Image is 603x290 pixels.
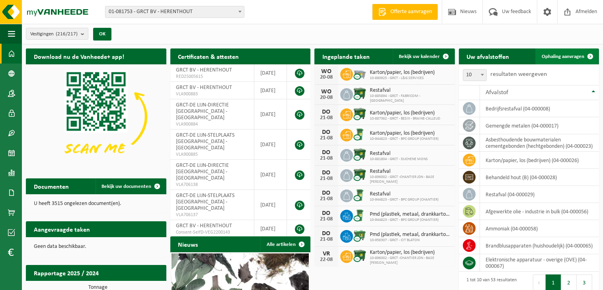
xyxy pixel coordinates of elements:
div: 21-08 [318,196,334,202]
a: Ophaling aanvragen [535,48,598,64]
span: Karton/papier, los (bedrijven) [370,70,435,76]
span: Bekijk uw kalender [399,54,440,59]
img: WB-0240-CU [353,188,367,202]
div: DO [318,149,334,156]
span: VLA706137 [176,212,248,218]
td: ammoniak (04-000058) [480,220,599,237]
div: WO [318,68,334,75]
div: 22-08 [318,257,334,263]
span: Pmd (plastiek, metaal, drankkartons) (bedrijven) [370,232,451,238]
img: WB-1100-CU [353,249,367,263]
td: behandeld hout (B) (04-000028) [480,169,599,186]
span: VLA900884 [176,121,248,128]
span: 10-887362 - GRCT - BESIX - BRAINE-L’ALLEUD [370,116,440,121]
span: Afvalstof [486,89,509,96]
td: afgewerkte olie - industrie in bulk (04-000056) [480,203,599,220]
count: (216/217) [56,31,78,37]
td: asbesthoudende bouwmaterialen cementgebonden (hechtgebonden) (04-000023) [480,134,599,152]
td: elektronische apparatuur - overige (OVE) (04-000067) [480,254,599,272]
span: GRCT-DE LIJN-STELPLAATS [GEOGRAPHIC_DATA] - [GEOGRAPHIC_DATA] [176,193,235,211]
span: 10-944823 - GRCT - BPC GROUP (CHANTIER) [370,197,439,202]
span: 10-885894 - GRCT - FABRICOM - [GEOGRAPHIC_DATA] [370,94,451,103]
div: DO [318,230,334,237]
span: GRCT BV - HERENTHOUT [176,223,232,229]
span: Bekijk uw documenten [102,184,152,189]
span: 10-881804 - GRCT - DUCHENE MONS [370,157,428,162]
span: VLA706138 [176,182,248,188]
div: 21-08 [318,135,334,141]
div: WO [318,89,334,95]
img: WB-2500-CU [353,67,367,80]
div: DO [318,109,334,115]
div: 21-08 [318,237,334,242]
span: 10-944823 - GRCT - BPC GROUP (CHANTIER) [370,218,451,222]
span: 01-081753 - GRCT BV - HERENTHOUT [105,6,244,17]
span: Restafval [370,168,451,175]
span: 10-944823 - GRCT - BPC GROUP (CHANTIER) [370,137,439,141]
img: WB-1100-CU [353,168,367,182]
span: Pmd (plastiek, metaal, drankkartons) (bedrijven) [370,211,451,218]
img: WB-1100-CU [353,107,367,121]
span: Consent-SelfD-VEG2200143 [176,229,248,236]
td: [DATE] [254,160,287,190]
span: Karton/papier, los (bedrijven) [370,110,440,116]
img: Download de VHEPlus App [26,64,166,169]
h2: Uw afvalstoffen [459,48,517,64]
td: gemengde metalen (04-000017) [480,117,599,134]
span: GRCT BV - HERENTHOUT [176,67,232,73]
div: VR [318,251,334,257]
span: Karton/papier, los (bedrijven) [370,249,451,256]
span: RED25005615 [176,73,248,80]
td: [DATE] [254,82,287,99]
a: Bekijk uw documenten [96,178,166,194]
span: 10-896002 - GRCT -CHANTIER JDN - BASE [PERSON_NAME] [370,256,451,265]
h2: Nieuws [170,236,206,252]
p: U heeft 3515 ongelezen document(en). [34,201,158,207]
span: VLA900885 [176,151,248,158]
td: bedrijfsrestafval (04-000008) [480,100,599,117]
img: WB-0240-CU [353,209,367,222]
img: WB-0660-CU [353,229,367,242]
span: Karton/papier, los (bedrijven) [370,130,439,137]
a: Alle artikelen [260,236,310,252]
span: GRCT-DE LIJN-DIRECTIE [GEOGRAPHIC_DATA] - [GEOGRAPHIC_DATA] [176,162,229,181]
span: GRCT-DE LIJN-DIRECTIE [GEOGRAPHIC_DATA] - [GEOGRAPHIC_DATA] [176,102,229,121]
a: Offerte aanvragen [372,4,438,20]
td: [DATE] [254,130,287,160]
div: 21-08 [318,176,334,182]
h2: Rapportage 2025 / 2024 [26,265,107,280]
td: karton/papier, los (bedrijven) (04-000026) [480,152,599,169]
span: VLA900883 [176,91,248,97]
span: Vestigingen [30,28,78,40]
span: Ophaling aanvragen [542,54,584,59]
img: WB-1100-CU [353,148,367,161]
td: [DATE] [254,64,287,82]
div: DO [318,129,334,135]
div: 21-08 [318,156,334,161]
img: WB-1100-CU [353,87,367,101]
label: resultaten weergeven [491,71,547,77]
td: restafval (04-000029) [480,186,599,203]
div: DO [318,210,334,217]
span: Restafval [370,191,439,197]
td: brandblusapparaten (huishoudelijk) (04-000065) [480,237,599,254]
div: 21-08 [318,115,334,121]
span: GRCT-DE LIJN-STELPLAATS [GEOGRAPHIC_DATA] - [GEOGRAPHIC_DATA] [176,132,235,151]
img: WB-0240-CU [353,128,367,141]
span: 10 [463,70,486,81]
span: Offerte aanvragen [388,8,434,16]
button: OK [93,28,111,41]
div: 21-08 [318,217,334,222]
span: 10-896002 - GRCT -CHANTIER JDN - BASE [PERSON_NAME] [370,175,451,184]
h2: Aangevraagde taken [26,221,98,237]
span: Restafval [370,151,428,157]
span: 10-956307 - GRCT - CIT BLATON [370,238,451,243]
a: Bekijk uw kalender [393,48,454,64]
div: 20-08 [318,75,334,80]
td: [DATE] [254,220,287,238]
span: 10-880925 - GRCT - L&G SERVICES [370,76,435,81]
h2: Ingeplande taken [314,48,378,64]
span: GRCT BV - HERENTHOUT [176,85,232,91]
h2: Certificaten & attesten [170,48,247,64]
